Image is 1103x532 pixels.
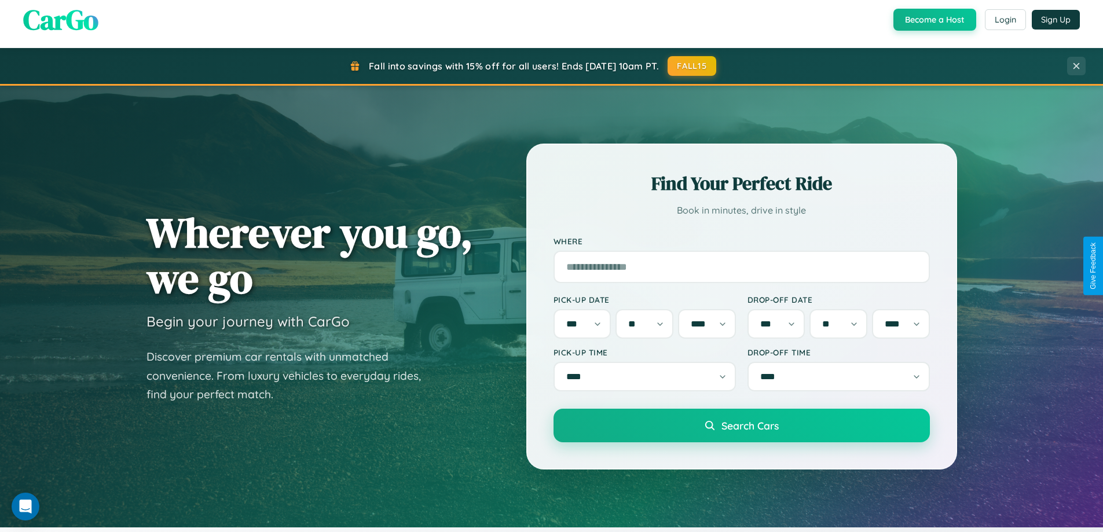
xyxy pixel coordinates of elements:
button: Search Cars [554,409,930,442]
div: Open Intercom Messenger [12,493,39,520]
div: Give Feedback [1089,243,1097,289]
button: Login [985,9,1026,30]
label: Pick-up Time [554,347,736,357]
span: Search Cars [721,419,779,432]
button: Sign Up [1032,10,1080,30]
p: Book in minutes, drive in style [554,202,930,219]
button: Become a Host [893,9,976,31]
p: Discover premium car rentals with unmatched convenience. From luxury vehicles to everyday rides, ... [146,347,436,404]
label: Pick-up Date [554,295,736,304]
span: CarGo [23,1,98,39]
label: Drop-off Date [747,295,930,304]
span: Fall into savings with 15% off for all users! Ends [DATE] 10am PT. [369,60,659,72]
button: FALL15 [668,56,716,76]
h1: Wherever you go, we go [146,210,473,301]
label: Drop-off Time [747,347,930,357]
h2: Find Your Perfect Ride [554,171,930,196]
label: Where [554,236,930,246]
h3: Begin your journey with CarGo [146,313,350,330]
